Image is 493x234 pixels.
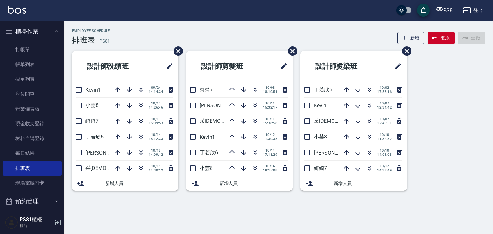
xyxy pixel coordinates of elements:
a: 掛單列表 [3,72,62,87]
h3: 排班表 [72,36,95,45]
span: 15:09:53 [149,121,163,125]
a: 現場電腦打卡 [3,176,62,190]
img: Person [5,216,18,229]
a: 現金收支登錄 [3,116,62,131]
span: 17:11:29 [263,153,277,157]
span: 14:03:03 [377,153,392,157]
h5: PS81櫃檯 [20,216,52,223]
span: 14:30:12 [149,168,163,172]
button: 報表及分析 [3,210,62,226]
span: 修改班表的標題 [162,59,173,74]
span: 新增人員 [334,180,402,187]
span: 10/07 [377,101,392,105]
h6: — PS81 [95,38,110,45]
div: 新增人員 [186,176,293,191]
span: 丁若欣6 [85,134,104,140]
button: 櫃檯作業 [3,23,62,40]
span: 10/12 [377,164,392,168]
span: 修改班表的標題 [390,59,402,74]
a: 排班表 [3,161,62,176]
span: 綺綺7 [85,118,99,124]
span: 刪除班表 [397,42,412,61]
span: 10/15 [149,148,163,153]
span: Kevin1 [314,103,329,109]
a: 座位開單 [3,87,62,101]
button: 登出 [461,4,485,16]
span: 綺綺7 [200,87,213,93]
span: 15:12:33 [149,137,163,141]
div: 新增人員 [300,176,407,191]
a: 打帳單 [3,42,62,57]
span: [PERSON_NAME]3 [200,103,241,109]
span: 采[DEMOGRAPHIC_DATA]2 [200,118,261,124]
span: 10/02 [377,86,392,90]
span: 小芸8 [314,134,327,140]
span: 新增人員 [105,180,173,187]
span: 綺綺7 [314,165,327,171]
a: 帳單列表 [3,57,62,72]
span: 10/10 [377,148,392,153]
span: 采[DEMOGRAPHIC_DATA]2 [85,165,146,171]
p: 櫃台 [20,223,52,229]
span: 10/13 [149,117,163,121]
h2: 設計師剪髮班 [191,55,264,78]
span: 14:09:12 [149,153,163,157]
span: 10/11 [263,101,277,105]
span: 采[DEMOGRAPHIC_DATA]2 [314,118,375,124]
span: 18:15:08 [263,168,277,172]
span: Kevin1 [200,134,215,140]
span: 丁若欣6 [314,87,332,93]
span: 14:14:34 [149,90,163,94]
span: 14:33:49 [377,168,392,172]
span: 10/14 [149,133,163,137]
span: 丁若欣6 [200,149,218,155]
span: 15:38:58 [263,121,277,125]
span: 刪除班表 [283,42,298,61]
span: 12:34:42 [377,105,392,110]
span: 新增人員 [220,180,288,187]
span: 10/10 [377,133,392,137]
img: Logo [8,6,26,14]
span: 17:58:16 [377,90,392,94]
span: Kevin1 [85,87,101,93]
div: PS81 [443,6,455,14]
h2: Employee Schedule [72,29,110,33]
button: 復原 [428,32,455,44]
span: 10/12 [263,133,277,137]
span: 11:32:52 [377,137,392,141]
span: 11:30:35 [263,137,277,141]
span: 小芸8 [200,165,213,171]
span: 10/07 [377,117,392,121]
span: 小芸8 [85,102,99,108]
span: [PERSON_NAME]3 [314,150,355,156]
span: 刪除班表 [169,42,184,61]
button: save [417,4,430,17]
span: 修改班表的標題 [276,59,288,74]
span: 10/11 [263,117,277,121]
a: 每日結帳 [3,146,62,161]
div: 新增人員 [72,176,178,191]
span: 12:46:51 [377,121,392,125]
span: 15:32:17 [263,105,277,110]
h2: 設計師洗頭班 [77,55,150,78]
span: 09/24 [149,86,163,90]
button: 新增 [397,32,425,44]
a: 營業儀表板 [3,102,62,116]
span: 10/13 [149,101,163,105]
span: 10/14 [263,148,277,153]
button: PS81 [433,4,458,17]
h2: 設計師燙染班 [306,55,378,78]
a: 材料自購登錄 [3,131,62,146]
span: 10/14 [263,164,277,168]
span: 10/15 [149,164,163,168]
span: 10/08 [263,86,277,90]
span: [PERSON_NAME]3 [85,150,127,156]
span: 14:26:46 [149,105,163,110]
button: 預約管理 [3,193,62,210]
span: 18:10:51 [263,90,277,94]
